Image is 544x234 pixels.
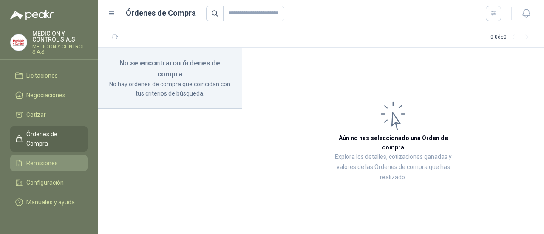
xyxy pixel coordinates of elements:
h3: Aún no has seleccionado una Orden de compra [327,133,459,152]
img: Company Logo [11,34,27,51]
span: Negociaciones [26,90,65,100]
span: Remisiones [26,158,58,168]
img: Logo peakr [10,10,54,20]
a: Configuración [10,175,88,191]
a: Cotizar [10,107,88,123]
span: Licitaciones [26,71,58,80]
a: Negociaciones [10,87,88,103]
h3: No se encontraron órdenes de compra [108,58,232,79]
a: Remisiones [10,155,88,171]
span: Manuales y ayuda [26,197,75,207]
span: Configuración [26,178,64,187]
a: Licitaciones [10,68,88,84]
a: Manuales y ayuda [10,194,88,210]
span: Cotizar [26,110,46,119]
p: MEDICION Y CONTROL S.A.S. [32,44,88,54]
p: MEDICION Y CONTROL S.A.S [32,31,88,42]
a: Órdenes de Compra [10,126,88,152]
h1: Órdenes de Compra [126,7,196,19]
span: Órdenes de Compra [26,130,79,148]
div: 0 - 0 de 0 [490,31,534,44]
p: No hay órdenes de compra que coincidan con tus criterios de búsqueda. [108,79,232,98]
p: Explora los detalles, cotizaciones ganadas y valores de las Órdenes de compra que has realizado. [327,152,459,183]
